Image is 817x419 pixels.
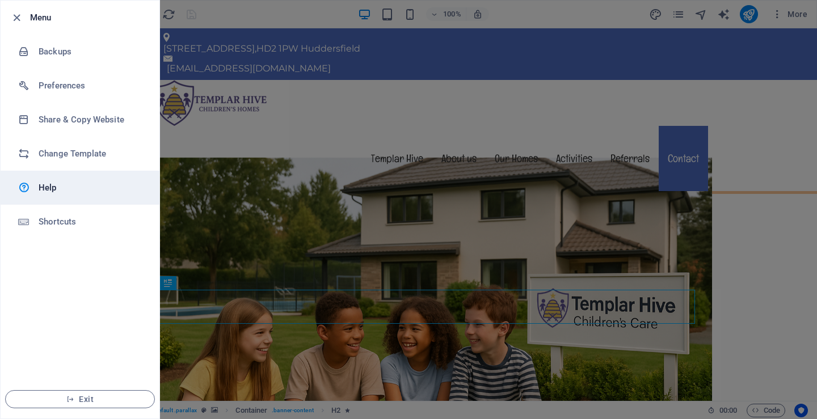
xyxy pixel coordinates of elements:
a: Help [1,171,159,205]
h6: Share & Copy Website [39,113,144,126]
h6: Shortcuts [39,215,144,228]
button: Exit [5,390,155,408]
h6: Change Template [39,147,144,160]
h6: Help [39,181,144,194]
h6: Menu [30,11,150,24]
span: Exit [15,395,145,404]
h6: Backups [39,45,144,58]
h6: Preferences [39,79,144,92]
